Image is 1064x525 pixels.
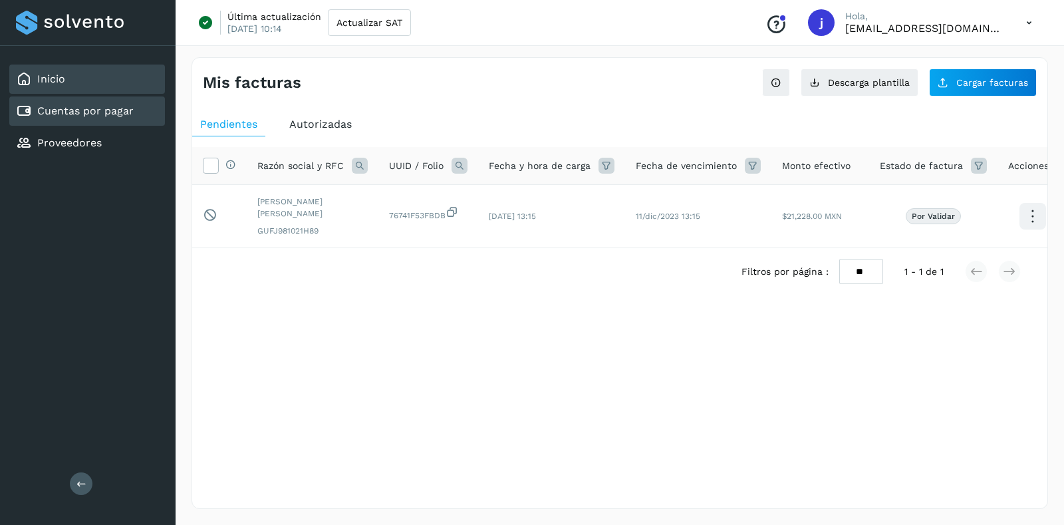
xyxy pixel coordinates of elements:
[636,159,737,173] span: Fecha de vencimiento
[1008,159,1049,173] span: Acciones
[37,104,134,117] a: Cuentas por pagar
[257,159,344,173] span: Razón social y RFC
[389,206,467,222] span: 76741F53FBDB
[782,212,842,221] span: $21,228.00 MXN
[37,73,65,85] a: Inicio
[9,96,165,126] div: Cuentas por pagar
[828,78,910,87] span: Descarga plantilla
[227,11,321,23] p: Última actualización
[782,159,851,173] span: Monto efectivo
[845,22,1005,35] p: jrodriguez@kalapata.co
[912,212,955,221] p: Por validar
[389,159,444,173] span: UUID / Folio
[801,69,918,96] button: Descarga plantilla
[741,265,829,279] span: Filtros por página :
[257,196,368,220] span: [PERSON_NAME] [PERSON_NAME]
[227,23,282,35] p: [DATE] 10:14
[200,118,257,130] span: Pendientes
[956,78,1028,87] span: Cargar facturas
[904,265,944,279] span: 1 - 1 de 1
[9,65,165,94] div: Inicio
[845,11,1005,22] p: Hola,
[489,212,536,221] span: [DATE] 13:15
[489,159,591,173] span: Fecha y hora de carga
[37,136,102,149] a: Proveedores
[289,118,352,130] span: Autorizadas
[9,128,165,158] div: Proveedores
[203,73,301,92] h4: Mis facturas
[257,225,368,237] span: GUFJ981021H89
[636,212,700,221] span: 11/dic/2023 13:15
[880,159,963,173] span: Estado de factura
[929,69,1037,96] button: Cargar facturas
[336,18,402,27] span: Actualizar SAT
[328,9,411,36] button: Actualizar SAT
